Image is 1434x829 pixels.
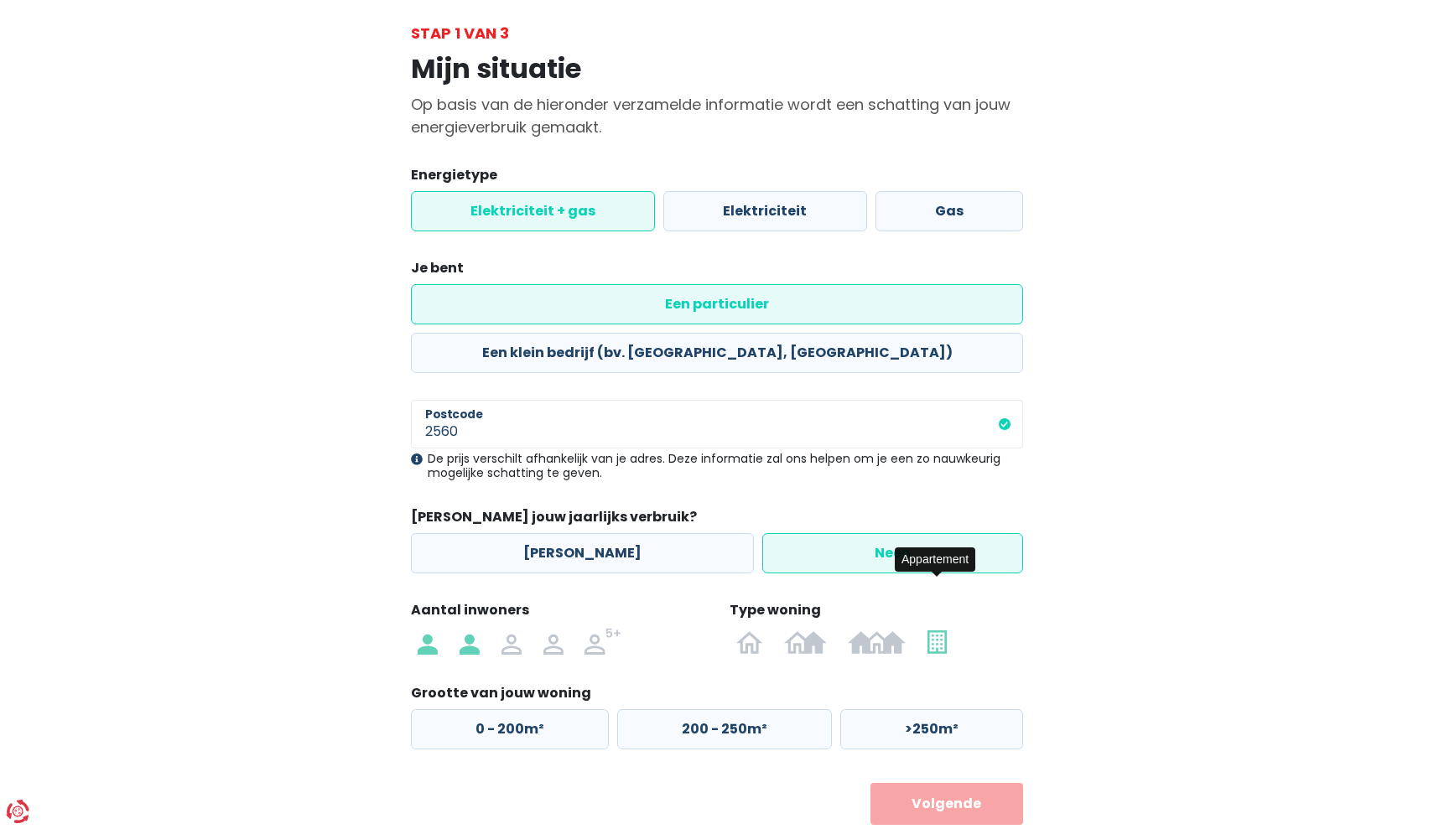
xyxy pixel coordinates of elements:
label: [PERSON_NAME] [411,533,754,573]
label: 200 - 250m² [617,709,832,749]
label: 0 - 200m² [411,709,609,749]
img: Appartement [927,628,947,655]
label: Elektriciteit + gas [411,191,655,231]
label: Neen [762,533,1023,573]
legend: Type woning [730,600,1023,626]
div: De prijs verschilt afhankelijk van je adres. Deze informatie zal ons helpen om je een zo nauwkeur... [411,452,1023,480]
legend: Aantal inwoners [411,600,704,626]
label: Een klein bedrijf (bv. [GEOGRAPHIC_DATA], [GEOGRAPHIC_DATA]) [411,333,1023,373]
legend: Energietype [411,165,1023,191]
p: Op basis van de hieronder verzamelde informatie wordt een schatting van jouw energieverbruik gema... [411,93,1023,138]
h1: Mijn situatie [411,53,1023,85]
input: 1000 [411,400,1023,448]
img: Gesloten bebouwing [848,628,906,655]
img: 1 persoon [418,628,438,655]
label: >250m² [840,709,1023,749]
div: Appartement [895,547,975,572]
img: 2 personen [460,628,480,655]
label: Een particulier [411,284,1023,324]
img: 5+ personen [585,628,621,655]
img: Halfopen bebouwing [784,628,826,655]
label: Elektriciteit [663,191,866,231]
label: Gas [875,191,1023,231]
button: Volgende [870,783,1024,825]
img: 4 personen [543,628,564,655]
img: 3 personen [501,628,522,655]
img: Open bebouwing [736,628,763,655]
legend: [PERSON_NAME] jouw jaarlijks verbruik? [411,507,1023,533]
div: Stap 1 van 3 [411,22,1023,44]
legend: Grootte van jouw woning [411,683,1023,709]
legend: Je bent [411,258,1023,284]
